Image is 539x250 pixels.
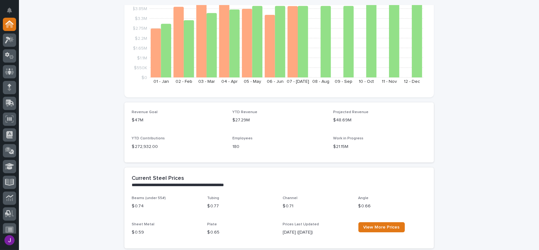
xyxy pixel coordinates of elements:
[132,137,165,140] span: YTD Contributions
[232,143,326,150] p: 180
[358,196,369,200] span: Angle
[132,223,155,226] span: Sheet Metal
[132,229,200,236] p: $ 0.59
[283,229,351,236] p: [DATE] ([DATE])
[132,143,225,150] p: $ 272,932.00
[8,8,16,18] div: Notifications
[359,79,374,84] text: 10 - Oct
[132,203,200,210] p: $ 0.74
[363,225,400,229] span: View More Prices
[137,56,147,60] tspan: $1.1M
[333,110,368,114] span: Projected Revenue
[132,7,147,11] tspan: $3.85M
[133,26,147,31] tspan: $2.75M
[312,79,329,84] text: 08 - Aug
[207,203,275,210] p: $ 0.77
[135,36,147,40] tspan: $2.2M
[283,196,298,200] span: Channel
[404,79,420,84] text: 12 - Dec
[133,46,147,50] tspan: $1.65M
[176,79,192,84] text: 02 - Feb
[132,175,184,182] h2: Current Steel Prices
[221,79,237,84] text: 04 - Apr
[153,79,169,84] text: 01 - Jan
[381,79,397,84] text: 11 - Nov
[232,110,257,114] span: YTD Revenue
[3,4,16,17] button: Notifications
[283,203,351,210] p: $ 0.71
[232,117,326,124] p: $27.29M
[243,79,261,84] text: 05 - May
[132,110,158,114] span: Revenue Goal
[141,76,147,80] tspan: $0
[207,223,217,226] span: Plate
[287,79,309,84] text: 07 - [DATE]
[3,234,16,247] button: users-avatar
[198,79,215,84] text: 03 - Mar
[134,65,147,70] tspan: $550K
[333,137,363,140] span: Work in Progress
[358,222,405,232] a: View More Prices
[267,79,283,84] text: 06 - Jun
[333,117,426,124] p: $48.69M
[207,229,275,236] p: $ 0.65
[358,203,426,210] p: $ 0.66
[135,16,147,21] tspan: $3.3M
[283,223,319,226] span: Prices Last Updated
[232,137,253,140] span: Employees
[207,196,219,200] span: Tubing
[335,79,352,84] text: 09 - Sep
[132,196,166,200] span: Beams (under 55#)
[132,117,225,124] p: $47M
[333,143,426,150] p: $21.15M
